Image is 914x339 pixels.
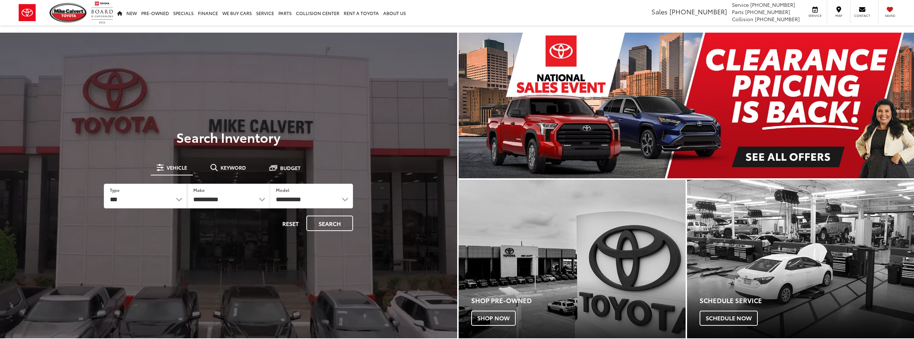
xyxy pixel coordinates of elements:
[831,13,846,18] span: Map
[30,130,427,144] h3: Search Inventory
[110,187,120,193] label: Type
[687,180,914,339] div: Toyota
[732,15,753,23] span: Collision
[755,15,800,23] span: [PHONE_NUMBER]
[459,180,686,339] div: Toyota
[687,180,914,339] a: Schedule Service Schedule Now
[854,13,870,18] span: Contact
[745,8,790,15] span: [PHONE_NUMBER]
[750,1,795,8] span: [PHONE_NUMBER]
[882,13,898,18] span: Saved
[50,3,88,23] img: Mike Calvert Toyota
[651,7,668,16] span: Sales
[167,165,187,170] span: Vehicle
[700,311,758,326] span: Schedule Now
[276,216,305,231] button: Reset
[193,187,205,193] label: Make
[669,7,727,16] span: [PHONE_NUMBER]
[306,216,353,231] button: Search
[459,180,686,339] a: Shop Pre-Owned Shop Now
[732,1,749,8] span: Service
[221,165,246,170] span: Keyword
[280,165,301,170] span: Budget
[700,297,914,304] h4: Schedule Service
[471,311,516,326] span: Shop Now
[807,13,823,18] span: Service
[471,297,686,304] h4: Shop Pre-Owned
[732,8,744,15] span: Parts
[276,187,289,193] label: Model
